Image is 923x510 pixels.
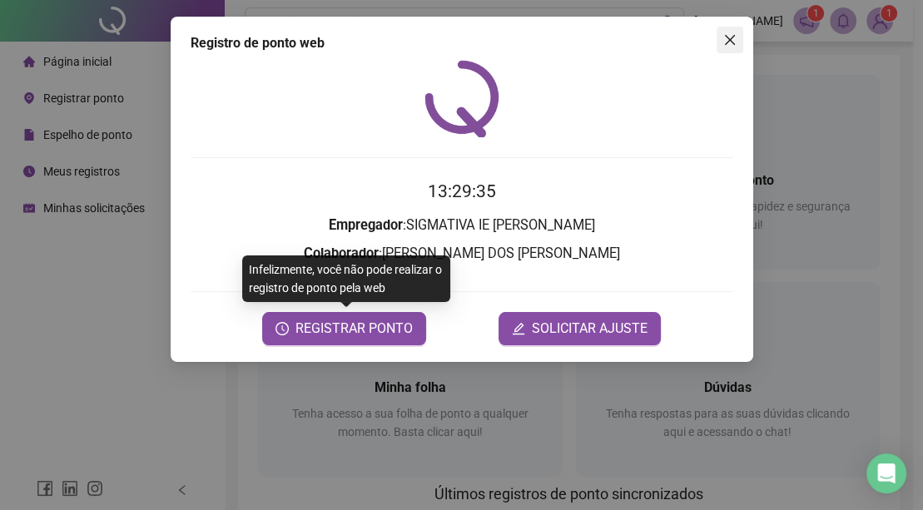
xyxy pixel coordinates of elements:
span: SOLICITAR AJUSTE [532,319,648,339]
div: Open Intercom Messenger [866,453,906,493]
div: Infelizmente, você não pode realizar o registro de ponto pela web [242,255,450,302]
span: edit [512,322,525,335]
strong: Empregador [329,217,403,233]
button: REGISTRAR PONTO [262,312,426,345]
h3: : [PERSON_NAME] DOS [PERSON_NAME] [191,243,733,265]
span: close [723,33,737,47]
div: Registro de ponto web [191,33,733,53]
strong: Colaborador [304,245,379,261]
button: editSOLICITAR AJUSTE [499,312,661,345]
span: REGISTRAR PONTO [295,319,413,339]
img: QRPoint [424,60,499,137]
button: Close [717,27,743,53]
span: clock-circle [275,322,289,335]
h3: : SIGMATIVA IE [PERSON_NAME] [191,215,733,236]
time: 13:29:35 [428,181,496,201]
